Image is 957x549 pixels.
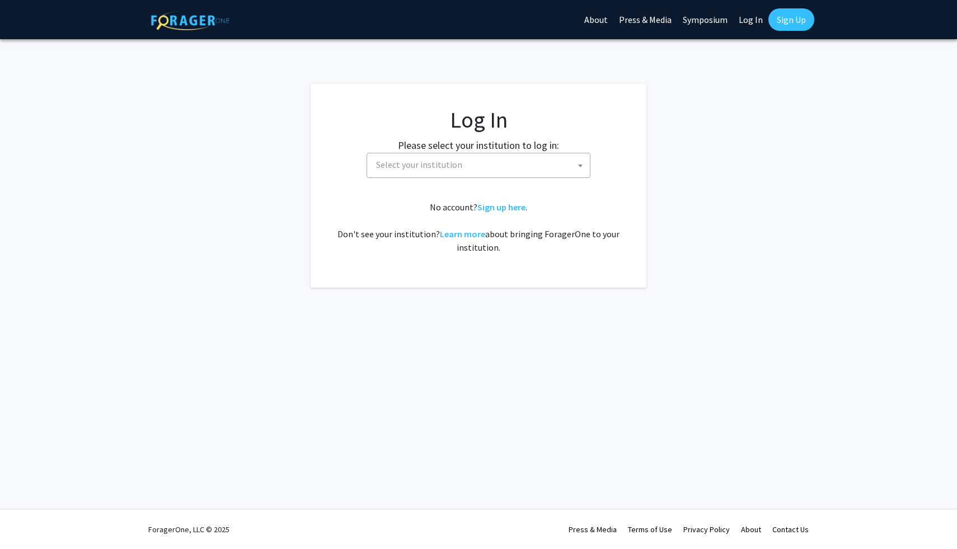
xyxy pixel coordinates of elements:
[372,153,590,176] span: Select your institution
[398,138,559,153] label: Please select your institution to log in:
[333,200,624,254] div: No account? . Don't see your institution? about bringing ForagerOne to your institution.
[569,524,617,534] a: Press & Media
[683,524,730,534] a: Privacy Policy
[768,8,814,31] a: Sign Up
[8,499,48,541] iframe: Chat
[440,228,485,240] a: Learn more about bringing ForagerOne to your institution
[333,106,624,133] h1: Log In
[772,524,809,534] a: Contact Us
[477,201,526,213] a: Sign up here
[741,524,761,534] a: About
[367,153,590,178] span: Select your institution
[628,524,672,534] a: Terms of Use
[151,11,229,30] img: ForagerOne Logo
[148,510,229,549] div: ForagerOne, LLC © 2025
[376,159,462,170] span: Select your institution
